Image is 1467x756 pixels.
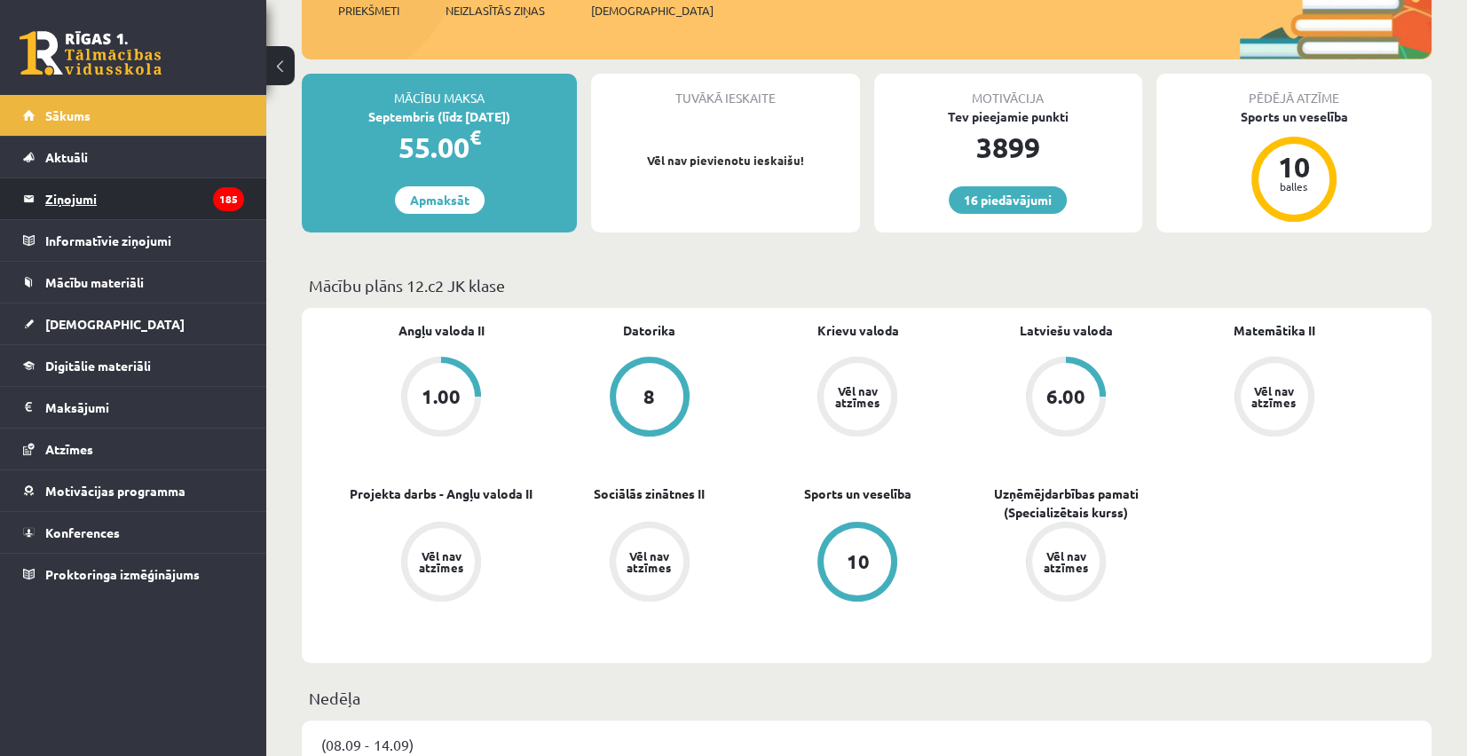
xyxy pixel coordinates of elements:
div: 10 [1267,153,1321,181]
a: Sākums [23,95,244,136]
a: Vēl nav atzīmes [337,522,546,605]
span: Motivācijas programma [45,483,185,499]
a: Proktoringa izmēģinājums [23,554,244,595]
span: Aktuāli [45,149,88,165]
a: Sports un veselība 10 balles [1156,107,1432,224]
a: Apmaksāt [395,186,485,214]
span: Priekšmeti [338,2,399,20]
div: Mācību maksa [302,74,577,107]
div: balles [1267,181,1321,192]
div: 3899 [874,126,1142,169]
a: Ziņojumi185 [23,178,244,219]
span: Digitālie materiāli [45,358,151,374]
a: 1.00 [337,357,546,440]
a: Maksājumi [23,387,244,428]
a: Mācību materiāli [23,262,244,303]
a: Motivācijas programma [23,470,244,511]
div: Pēdējā atzīme [1156,74,1432,107]
span: Atzīmes [45,441,93,457]
a: Vēl nav atzīmes [546,522,754,605]
a: Matemātika II [1234,321,1315,340]
span: [DEMOGRAPHIC_DATA] [591,2,714,20]
p: Vēl nav pievienotu ieskaišu! [600,152,850,169]
p: Nedēļa [309,686,1424,710]
a: 10 [753,522,962,605]
a: Rīgas 1. Tālmācības vidusskola [20,31,162,75]
a: Projekta darbs - Angļu valoda II [350,484,532,503]
div: Vēl nav atzīmes [1041,550,1091,573]
p: Mācību plāns 12.c2 JK klase [309,273,1424,297]
span: € [469,124,481,150]
i: 185 [213,187,244,211]
span: Neizlasītās ziņas [446,2,545,20]
div: 55.00 [302,126,577,169]
div: Vēl nav atzīmes [625,550,674,573]
a: Vēl nav atzīmes [753,357,962,440]
a: Sociālās zinātnes II [594,484,705,503]
span: [DEMOGRAPHIC_DATA] [45,316,185,332]
a: Vēl nav atzīmes [962,522,1171,605]
div: Vēl nav atzīmes [1250,385,1299,408]
div: Vēl nav atzīmes [832,385,882,408]
a: Krievu valoda [816,321,898,340]
a: Aktuāli [23,137,244,177]
span: Sākums [45,107,91,123]
a: Angļu valoda II [398,321,485,340]
span: Mācību materiāli [45,274,144,290]
div: Motivācija [874,74,1142,107]
div: 6.00 [1046,387,1085,406]
div: 10 [846,552,869,571]
span: Proktoringa izmēģinājums [45,566,200,582]
a: 16 piedāvājumi [949,186,1067,214]
div: Septembris (līdz [DATE]) [302,107,577,126]
legend: Ziņojumi [45,178,244,219]
a: Sports un veselība [804,484,911,503]
div: Vēl nav atzīmes [416,550,466,573]
a: Uzņēmējdarbības pamati (Specializētais kurss) [962,484,1171,522]
a: 8 [546,357,754,440]
a: 6.00 [962,357,1171,440]
legend: Informatīvie ziņojumi [45,220,244,261]
div: Tev pieejamie punkti [874,107,1142,126]
a: [DEMOGRAPHIC_DATA] [23,303,244,344]
a: Latviešu valoda [1020,321,1113,340]
div: Sports un veselība [1156,107,1432,126]
div: Tuvākā ieskaite [591,74,859,107]
span: Konferences [45,524,120,540]
legend: Maksājumi [45,387,244,428]
a: Digitālie materiāli [23,345,244,386]
a: Atzīmes [23,429,244,469]
a: Vēl nav atzīmes [1170,357,1378,440]
div: 8 [643,387,655,406]
a: Informatīvie ziņojumi [23,220,244,261]
a: Konferences [23,512,244,553]
a: Datorika [623,321,675,340]
div: 1.00 [422,387,461,406]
